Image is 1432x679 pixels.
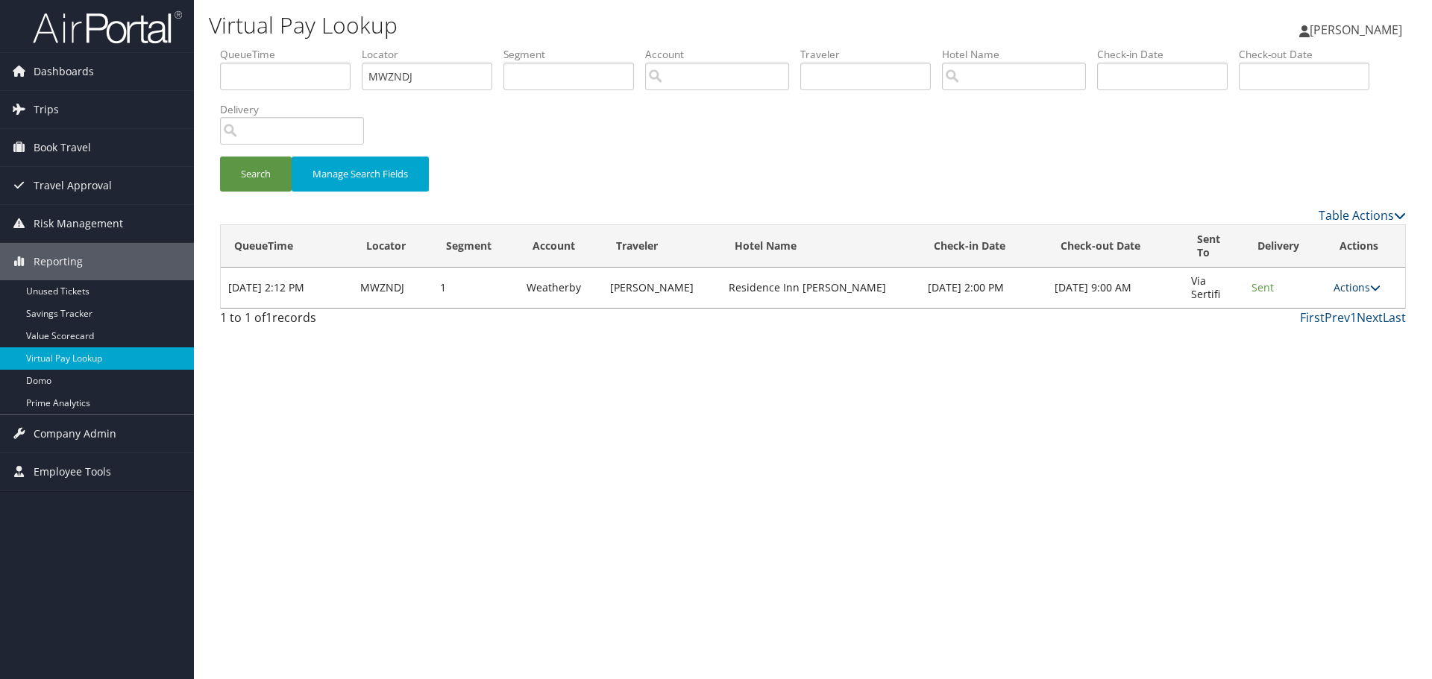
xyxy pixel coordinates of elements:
label: Check-in Date [1097,47,1239,62]
a: [PERSON_NAME] [1299,7,1417,52]
td: [PERSON_NAME] [603,268,721,308]
th: Sent To: activate to sort column ascending [1184,225,1244,268]
a: Next [1357,309,1383,326]
div: 1 to 1 of records [220,309,500,334]
span: Book Travel [34,129,91,166]
th: Check-in Date: activate to sort column ascending [920,225,1048,268]
a: First [1300,309,1325,326]
td: 1 [433,268,520,308]
span: Travel Approval [34,167,112,204]
a: Last [1383,309,1406,326]
span: Reporting [34,243,83,280]
span: [PERSON_NAME] [1310,22,1402,38]
th: Check-out Date: activate to sort column ascending [1047,225,1184,268]
span: 1 [266,309,272,326]
span: Dashboards [34,53,94,90]
label: Check-out Date [1239,47,1381,62]
td: [DATE] 2:12 PM [221,268,353,308]
label: Locator [362,47,503,62]
th: Hotel Name: activate to sort column ascending [721,225,920,268]
a: Actions [1334,280,1381,294]
label: Hotel Name [942,47,1097,62]
th: Locator: activate to sort column ascending [353,225,433,268]
td: Via Sertifi [1184,268,1244,308]
h1: Virtual Pay Lookup [209,10,1014,41]
label: Account [645,47,800,62]
th: Segment: activate to sort column ascending [433,225,520,268]
span: Company Admin [34,415,116,452]
span: Risk Management [34,205,123,242]
a: 1 [1350,309,1357,326]
td: [DATE] 2:00 PM [920,268,1048,308]
th: Traveler: activate to sort column ascending [603,225,721,268]
th: Account: activate to sort column ascending [519,225,603,268]
a: Table Actions [1319,207,1406,224]
button: Manage Search Fields [292,157,429,192]
td: MWZNDJ [353,268,433,308]
button: Search [220,157,292,192]
td: [DATE] 9:00 AM [1047,268,1184,308]
a: Prev [1325,309,1350,326]
th: Delivery: activate to sort column ascending [1244,225,1327,268]
th: QueueTime: activate to sort column ascending [221,225,353,268]
td: Weatherby [519,268,603,308]
span: Sent [1252,280,1274,294]
span: Employee Tools [34,453,111,490]
span: Trips [34,91,59,128]
th: Actions [1326,225,1405,268]
img: airportal-logo.png [33,10,182,45]
td: Residence Inn [PERSON_NAME] [721,268,920,308]
label: QueueTime [220,47,362,62]
label: Traveler [800,47,942,62]
label: Delivery [220,102,375,117]
label: Segment [503,47,645,62]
